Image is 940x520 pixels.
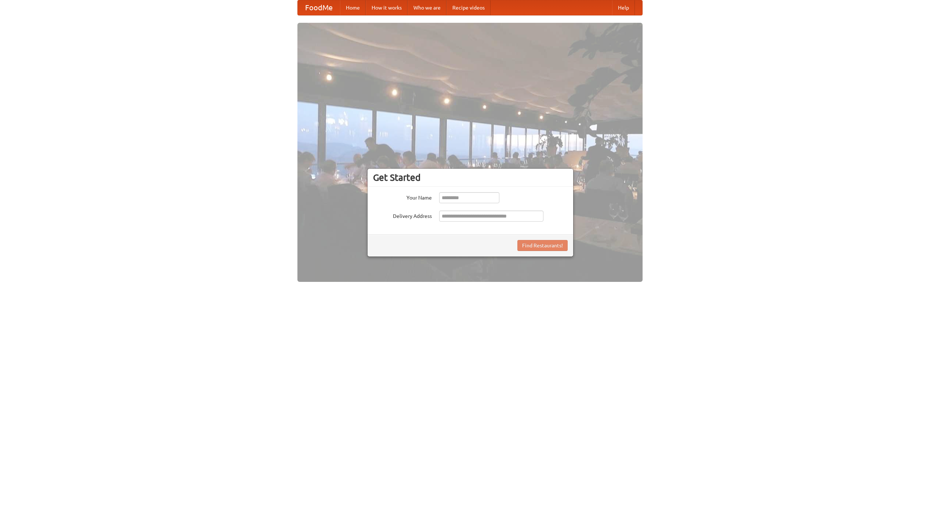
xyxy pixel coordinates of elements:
button: Find Restaurants! [517,240,568,251]
label: Your Name [373,192,432,201]
label: Delivery Address [373,211,432,220]
a: Recipe videos [446,0,491,15]
a: FoodMe [298,0,340,15]
h3: Get Started [373,172,568,183]
a: Home [340,0,366,15]
a: Who we are [408,0,446,15]
a: Help [612,0,635,15]
a: How it works [366,0,408,15]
